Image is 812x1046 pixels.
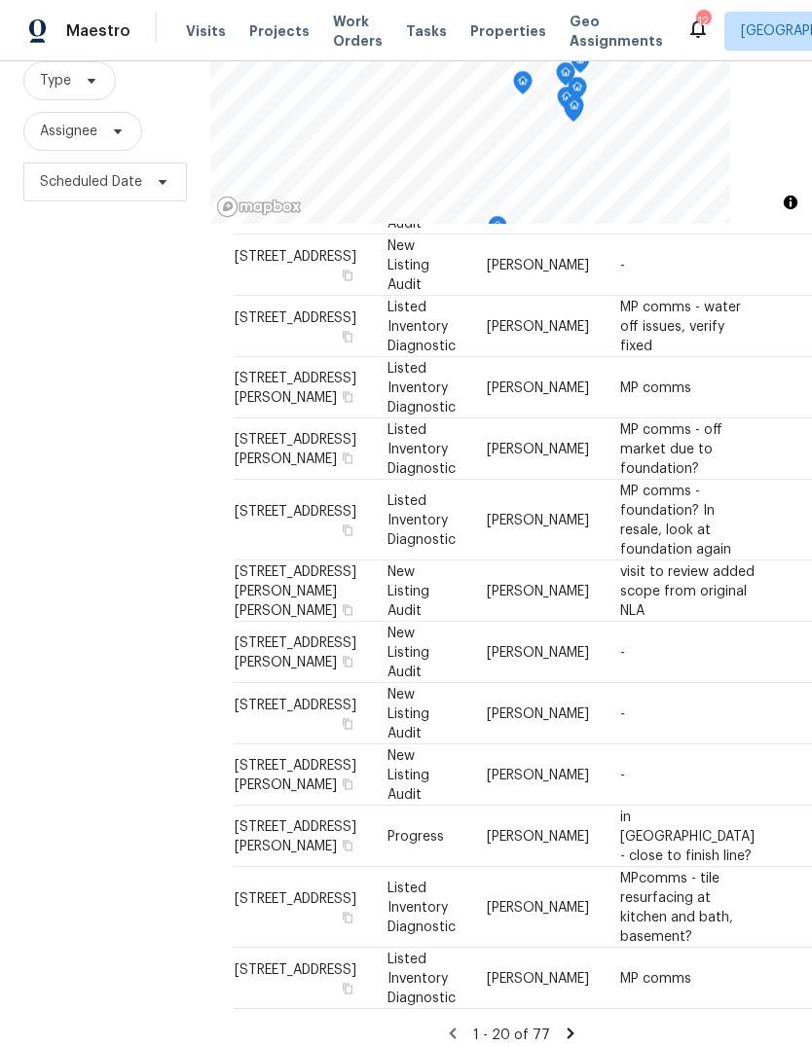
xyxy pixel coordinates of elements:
[388,687,429,739] span: New Listing Audit
[333,12,383,51] span: Work Orders
[571,50,590,80] div: Map marker
[235,504,356,518] span: [STREET_ADDRESS]
[235,819,356,852] span: [STREET_ADDRESS][PERSON_NAME]
[487,513,589,526] span: [PERSON_NAME]
[339,600,356,618] button: Copy Address
[40,122,97,141] span: Assignee
[513,71,533,101] div: Map marker
[339,387,356,405] button: Copy Address
[388,626,429,678] span: New Listing Audit
[620,380,691,394] span: MP comms
[487,319,589,333] span: [PERSON_NAME]
[235,249,356,263] span: [STREET_ADDRESS]
[186,21,226,41] span: Visits
[339,449,356,466] button: Copy Address
[339,652,356,669] button: Copy Address
[487,971,589,985] span: [PERSON_NAME]
[620,810,755,862] span: in [GEOGRAPHIC_DATA] - close to finish line?
[388,300,456,352] span: Listed Inventory Diagnostic
[556,62,575,92] div: Map marker
[620,258,625,271] span: -
[487,380,589,394] span: [PERSON_NAME]
[235,962,356,976] span: [STREET_ADDRESS]
[249,21,310,41] span: Projects
[487,442,589,455] span: [PERSON_NAME]
[339,908,356,925] button: Copy Address
[620,645,625,659] span: -
[620,768,625,781] span: -
[388,238,429,291] span: New Listing Audit
[235,698,356,711] span: [STREET_ADDRESS]
[779,191,802,214] button: Toggle attribution
[339,979,356,996] button: Copy Address
[235,635,356,668] span: [STREET_ADDRESS][PERSON_NAME]
[620,300,741,352] span: MP comms - water off issues, verify fixed
[785,192,796,213] span: Toggle attribution
[696,12,710,31] div: 12
[487,900,589,914] span: [PERSON_NAME]
[339,327,356,344] button: Copy Address
[406,24,447,38] span: Tasks
[473,1028,550,1042] span: 1 - 20 of 77
[568,77,587,107] div: Map marker
[40,71,71,90] span: Type
[388,361,456,414] span: Listed Inventory Diagnostic
[487,584,589,597] span: [PERSON_NAME]
[235,371,356,404] span: [STREET_ADDRESS][PERSON_NAME]
[235,310,356,324] span: [STREET_ADDRESS]
[66,21,130,41] span: Maestro
[216,196,302,218] a: Mapbox homepage
[570,12,663,51] span: Geo Assignments
[470,21,546,41] span: Properties
[487,706,589,720] span: [PERSON_NAME]
[339,775,356,792] button: Copy Address
[620,706,625,720] span: -
[487,645,589,659] span: [PERSON_NAME]
[620,422,722,475] span: MP comms - off market due to foundation?
[620,484,731,556] span: MP comms - foundation? In resale, look at foundation again
[487,258,589,271] span: [PERSON_NAME]
[620,971,691,985] span: MP comms
[388,881,456,933] span: Listed Inventory Diagnostic
[488,216,507,246] div: Map marker
[339,836,356,853] button: Copy Address
[388,177,429,230] span: New Listing Audit
[487,829,589,843] span: [PERSON_NAME]
[388,564,429,617] span: New Listing Audit
[388,748,429,801] span: New Listing Audit
[487,768,589,781] span: [PERSON_NAME]
[235,564,356,617] span: [STREET_ADDRESS][PERSON_NAME][PERSON_NAME]
[388,952,456,1004] span: Listed Inventory Diagnostic
[235,758,356,791] span: [STREET_ADDRESS][PERSON_NAME]
[388,829,444,843] span: Progress
[620,564,755,617] span: visit to review added scope from original NLA
[557,87,576,117] div: Map marker
[339,521,356,538] button: Copy Address
[339,714,356,732] button: Copy Address
[40,172,142,192] span: Scheduled Date
[235,891,356,905] span: [STREET_ADDRESS]
[339,266,356,283] button: Copy Address
[388,493,456,546] span: Listed Inventory Diagnostic
[388,422,456,475] span: Listed Inventory Diagnostic
[565,95,584,126] div: Map marker
[235,432,356,465] span: [STREET_ADDRESS][PERSON_NAME]
[620,871,733,943] span: MPcomms - tile resurfacing at kitchen and bath, basement?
